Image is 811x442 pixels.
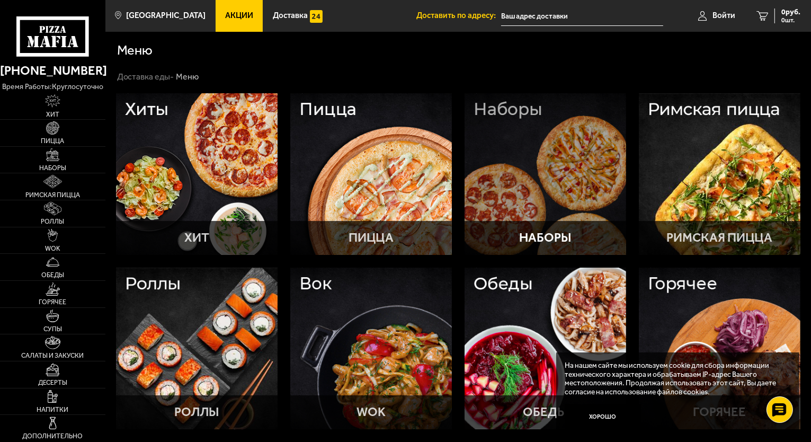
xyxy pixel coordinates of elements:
[25,192,80,199] span: Римская пицца
[416,12,501,20] span: Доставить по адресу:
[273,12,308,20] span: Доставка
[41,218,65,225] span: Роллы
[357,406,386,419] p: WOK
[43,326,62,333] span: Супы
[565,361,785,396] p: На нашем сайте мы используем cookie для сбора информации технического характера и обрабатываем IP...
[519,232,571,244] p: Наборы
[45,245,60,252] span: WOK
[116,93,278,255] a: ХитХит
[117,72,174,82] a: Доставка еды-
[781,8,800,16] span: 0 руб.
[225,12,253,20] span: Акции
[565,404,641,430] button: Хорошо
[501,6,663,26] input: Ваш адрес доставки
[23,433,83,440] span: Дополнительно
[523,406,567,419] p: Обеды
[290,268,452,429] a: WOKWOK
[290,93,452,255] a: ПиццаПицца
[174,406,219,419] p: Роллы
[639,93,800,255] a: Римская пиццаРимская пицца
[116,268,278,429] a: РоллыРоллы
[712,12,735,20] span: Войти
[310,10,323,23] img: 15daf4d41897b9f0e9f617042186c801.svg
[666,232,772,244] p: Римская пицца
[465,93,626,255] a: НаборыНаборы
[117,43,153,57] h1: Меню
[41,138,65,145] span: Пицца
[126,12,206,20] span: [GEOGRAPHIC_DATA]
[39,299,67,306] span: Горячее
[465,268,626,429] a: ОбедыОбеды
[22,352,84,359] span: Салаты и закуски
[184,232,209,244] p: Хит
[39,165,66,172] span: Наборы
[46,111,59,118] span: Хит
[37,406,69,413] span: Напитки
[38,379,67,386] span: Десерты
[176,72,199,83] div: Меню
[781,17,800,23] span: 0 шт.
[349,232,394,244] p: Пицца
[41,272,64,279] span: Обеды
[639,268,800,429] a: ГорячееГорячее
